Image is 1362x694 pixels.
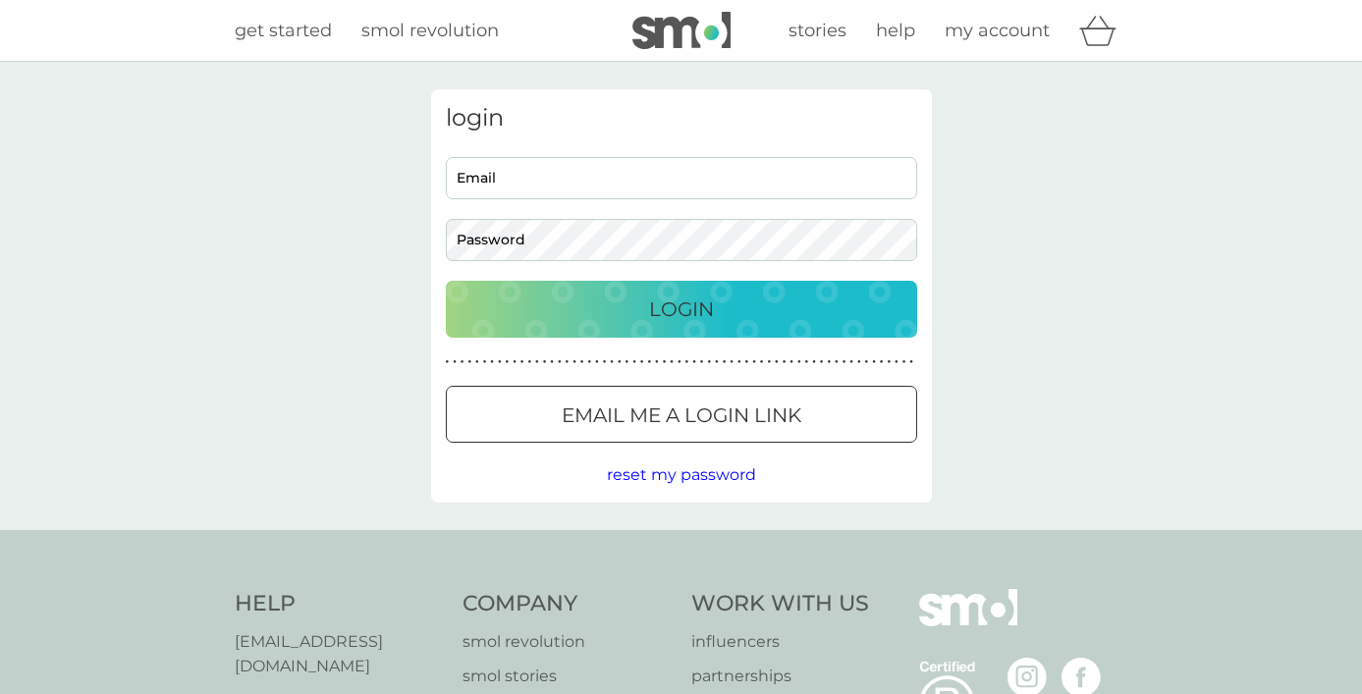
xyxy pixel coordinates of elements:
button: reset my password [607,462,756,488]
span: get started [235,20,332,41]
p: ● [632,357,636,367]
h4: Help [235,589,444,619]
p: ● [663,357,667,367]
p: ● [685,357,689,367]
p: ● [535,357,539,367]
p: ● [767,357,771,367]
p: ● [857,357,861,367]
p: ● [475,357,479,367]
span: stories [789,20,846,41]
h3: login [446,104,917,133]
p: ● [723,357,727,367]
a: my account [945,17,1050,45]
p: ● [603,357,607,367]
span: help [876,20,915,41]
p: ● [498,357,502,367]
p: ● [812,357,816,367]
p: ● [618,357,622,367]
img: smol [919,589,1017,656]
p: ● [707,357,711,367]
p: ● [647,357,651,367]
p: ● [446,357,450,367]
p: ● [745,357,749,367]
p: ● [835,357,839,367]
p: ● [775,357,779,367]
a: smol stories [463,664,672,689]
p: ● [805,357,809,367]
p: ● [461,357,464,367]
a: stories [789,17,846,45]
p: ● [880,357,884,367]
p: Login [649,294,714,325]
span: my account [945,20,1050,41]
button: Email me a login link [446,386,917,443]
p: ● [843,357,846,367]
p: ● [566,357,570,367]
p: ● [543,357,547,367]
p: ● [737,357,741,367]
a: get started [235,17,332,45]
button: Login [446,281,917,338]
p: ● [760,357,764,367]
a: [EMAIL_ADDRESS][DOMAIN_NAME] [235,629,444,679]
p: ● [730,357,734,367]
p: Email me a login link [562,400,801,431]
p: ● [595,357,599,367]
p: ● [887,357,891,367]
a: help [876,17,915,45]
p: ● [790,357,793,367]
p: ● [550,357,554,367]
p: ● [827,357,831,367]
span: smol revolution [361,20,499,41]
p: ● [820,357,824,367]
p: ● [558,357,562,367]
p: ● [467,357,471,367]
p: ● [670,357,674,367]
p: ● [678,357,681,367]
p: ● [783,357,787,367]
p: ● [587,357,591,367]
a: influencers [691,629,869,655]
p: ● [483,357,487,367]
p: ● [849,357,853,367]
p: ● [902,357,906,367]
p: ● [520,357,524,367]
a: partnerships [691,664,869,689]
p: ● [752,357,756,367]
p: ● [580,357,584,367]
p: ● [506,357,510,367]
p: ● [872,357,876,367]
p: ● [797,357,801,367]
p: ● [700,357,704,367]
p: ● [490,357,494,367]
div: basket [1079,11,1128,50]
p: ● [527,357,531,367]
p: ● [865,357,869,367]
a: smol revolution [463,629,672,655]
img: smol [632,12,731,49]
p: ● [610,357,614,367]
p: ● [715,357,719,367]
a: smol revolution [361,17,499,45]
p: ● [453,357,457,367]
p: ● [692,357,696,367]
span: reset my password [607,465,756,484]
p: ● [909,357,913,367]
p: ● [626,357,629,367]
h4: Company [463,589,672,619]
p: ● [640,357,644,367]
p: ● [655,357,659,367]
p: ● [895,357,899,367]
h4: Work With Us [691,589,869,619]
p: ● [572,357,576,367]
p: ● [513,357,517,367]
